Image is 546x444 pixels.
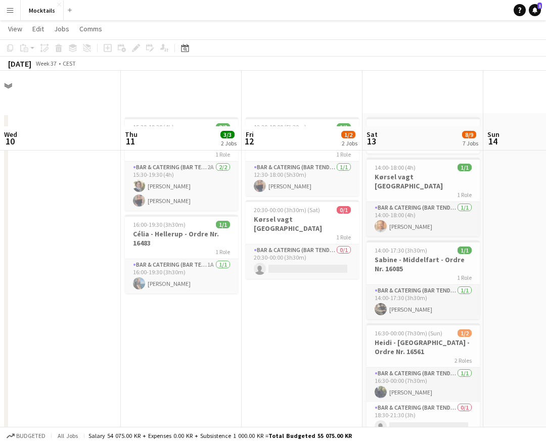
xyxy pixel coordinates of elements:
[28,22,48,35] a: Edit
[367,368,480,402] app-card-role: Bar & Catering (Bar Tender)1/116:30-00:00 (7h30m)[PERSON_NAME]
[79,24,102,33] span: Comms
[537,3,542,9] span: 1
[3,135,17,147] span: 10
[367,202,480,236] app-card-role: Bar & Catering (Bar Tender)1/114:00-18:00 (4h)[PERSON_NAME]
[367,240,480,319] app-job-card: 14:00-17:30 (3h30m)1/1Sabine - Middelfart - Ordre Nr. 160851 RoleBar & Catering (Bar Tender)1/114...
[375,246,427,254] span: 14:00-17:30 (3h30m)
[375,329,442,337] span: 16:30-00:00 (7h30m) (Sun)
[486,135,499,147] span: 14
[367,338,480,356] h3: Heidi - [GEOGRAPHIC_DATA] - Ordre Nr. 16561
[367,402,480,436] app-card-role: Bar & Catering (Bar Tender)0/118:30-21:30 (3h)
[50,22,73,35] a: Jobs
[63,60,76,67] div: CEST
[367,172,480,190] h3: Kørsel vagt [GEOGRAPHIC_DATA]
[254,206,320,214] span: 20:30-00:00 (3h30m) (Sat)
[246,215,359,233] h3: Kørsel vagt [GEOGRAPHIC_DATA]
[54,24,69,33] span: Jobs
[457,191,472,199] span: 1 Role
[337,206,351,214] span: 0/1
[457,274,472,281] span: 1 Role
[125,259,238,293] app-card-role: Bar & Catering (Bar Tender)1A1/116:00-19:30 (3h30m)[PERSON_NAME]
[125,229,238,248] h3: Célia - Hellerup - Ordre Nr. 16483
[367,323,480,436] app-job-card: 16:30-00:00 (7h30m) (Sun)1/2Heidi - [GEOGRAPHIC_DATA] - Ordre Nr. 165612 RolesBar & Catering (Bar...
[341,131,355,138] span: 1/2
[56,432,80,439] span: All jobs
[367,285,480,319] app-card-role: Bar & Catering (Bar Tender)1/114:00-17:30 (3h30m)[PERSON_NAME]
[462,131,476,138] span: 8/9
[336,151,351,158] span: 1 Role
[458,164,472,171] span: 1/1
[268,432,352,439] span: Total Budgeted 55 075.00 KR
[254,123,306,131] span: 12:30-18:00 (5h30m)
[246,200,359,279] app-job-card: 20:30-00:00 (3h30m) (Sat)0/1Kørsel vagt [GEOGRAPHIC_DATA]1 RoleBar & Catering (Bar Tender)0/120:3...
[220,131,235,138] span: 3/3
[8,24,22,33] span: View
[246,117,359,196] app-job-card: 12:30-18:00 (5h30m)1/1Kørsel vagt [GEOGRAPHIC_DATA]1 RoleBar & Catering (Bar Tender)1/112:30-18:0...
[75,22,106,35] a: Comms
[133,123,174,131] span: 15:30-19:30 (4h)
[125,215,238,293] app-job-card: 16:00-19:30 (3h30m)1/1Célia - Hellerup - Ordre Nr. 164831 RoleBar & Catering (Bar Tender)1A1/116:...
[125,117,238,211] app-job-card: 15:30-19:30 (4h)2/2Karoline - [GEOGRAPHIC_DATA] - Ordre Nr. 165201 RoleBar & Catering (Bar Tender...
[458,246,472,254] span: 1/1
[367,158,480,236] app-job-card: 14:00-18:00 (4h)1/1Kørsel vagt [GEOGRAPHIC_DATA]1 RoleBar & Catering (Bar Tender)1/114:00-18:00 (...
[215,151,230,158] span: 1 Role
[246,130,254,139] span: Fri
[221,139,237,147] div: 2 Jobs
[16,432,45,439] span: Budgeted
[33,60,59,67] span: Week 37
[215,248,230,256] span: 1 Role
[4,22,26,35] a: View
[342,139,357,147] div: 2 Jobs
[454,357,472,364] span: 2 Roles
[246,244,359,279] app-card-role: Bar & Catering (Bar Tender)0/120:30-00:00 (3h30m)
[367,117,480,154] app-job-card: New job
[337,123,351,131] span: 1/1
[133,221,186,228] span: 16:00-19:30 (3h30m)
[529,4,541,16] a: 1
[88,432,352,439] div: Salary 54 075.00 KR + Expenses 0.00 KR + Subsistence 1 000.00 KR =
[125,130,138,139] span: Thu
[8,59,31,69] div: [DATE]
[365,135,378,147] span: 13
[244,135,254,147] span: 12
[216,123,230,131] span: 2/2
[32,24,44,33] span: Edit
[123,135,138,147] span: 11
[367,130,378,139] span: Sat
[125,162,238,211] app-card-role: Bar & Catering (Bar Tender)2A2/215:30-19:30 (4h)[PERSON_NAME][PERSON_NAME]
[375,164,416,171] span: 14:00-18:00 (4h)
[246,162,359,196] app-card-role: Bar & Catering (Bar Tender)1/112:30-18:00 (5h30m)[PERSON_NAME]
[5,430,47,441] button: Budgeted
[367,255,480,273] h3: Sabine - Middelfart - Ordre Nr. 16085
[458,329,472,337] span: 1/2
[4,130,17,139] span: Wed
[336,233,351,241] span: 1 Role
[216,221,230,228] span: 1/1
[21,1,64,20] button: Mocktails
[487,130,499,139] span: Sun
[463,139,478,147] div: 7 Jobs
